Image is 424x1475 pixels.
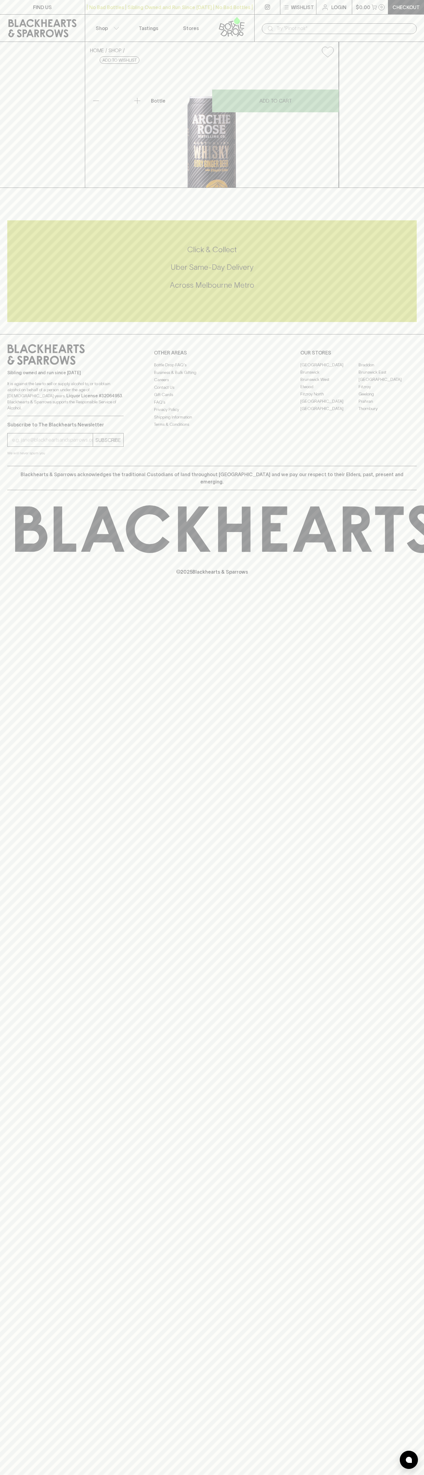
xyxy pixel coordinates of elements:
[96,25,108,32] p: Shop
[154,384,270,391] a: Contact Us
[100,56,139,64] button: Add to wishlist
[359,376,417,383] a: [GEOGRAPHIC_DATA]
[359,368,417,376] a: Brunswick East
[331,4,346,11] p: Login
[154,349,270,356] p: OTHER AREAS
[183,25,199,32] p: Stores
[109,48,122,53] a: SHOP
[154,361,270,369] a: Bottle Drop FAQ's
[95,436,121,444] p: SUBSCRIBE
[259,97,292,104] p: ADD TO CART
[93,433,123,446] button: SUBSCRIBE
[319,44,336,60] button: Add to wishlist
[85,62,339,188] img: 35249.png
[300,398,359,405] a: [GEOGRAPHIC_DATA]
[7,245,417,255] h5: Click & Collect
[151,97,165,104] p: Bottle
[127,15,170,42] a: Tastings
[154,421,270,428] a: Terms & Conditions
[300,383,359,390] a: Elwood
[380,5,383,9] p: 0
[7,381,124,411] p: It is against the law to sell or supply alcohol to, or to obtain alcohol on behalf of a person un...
[33,4,52,11] p: FIND US
[359,361,417,368] a: Braddon
[139,25,158,32] p: Tastings
[300,349,417,356] p: OUR STORES
[170,15,212,42] a: Stores
[12,435,93,445] input: e.g. jane@blackheartsandsparrows.com.au
[300,405,359,412] a: [GEOGRAPHIC_DATA]
[7,262,417,272] h5: Uber Same-Day Delivery
[149,95,212,107] div: Bottle
[154,376,270,384] a: Careers
[300,390,359,398] a: Fitzroy North
[300,376,359,383] a: Brunswick West
[90,48,104,53] a: HOME
[154,398,270,406] a: FAQ's
[359,398,417,405] a: Prahran
[300,368,359,376] a: Brunswick
[66,393,122,398] strong: Liquor License #32064953
[7,421,124,428] p: Subscribe to The Blackhearts Newsletter
[356,4,370,11] p: $0.00
[291,4,314,11] p: Wishlist
[7,220,417,322] div: Call to action block
[359,405,417,412] a: Thornbury
[154,391,270,398] a: Gift Cards
[12,471,412,485] p: Blackhearts & Sparrows acknowledges the traditional Custodians of land throughout [GEOGRAPHIC_DAT...
[154,369,270,376] a: Business & Bulk Gifting
[7,280,417,290] h5: Across Melbourne Metro
[212,90,339,112] button: ADD TO CART
[276,24,412,33] input: Try "Pinot noir"
[392,4,420,11] p: Checkout
[359,383,417,390] a: Fitzroy
[154,406,270,413] a: Privacy Policy
[359,390,417,398] a: Geelong
[154,413,270,421] a: Shipping Information
[300,361,359,368] a: [GEOGRAPHIC_DATA]
[406,1457,412,1463] img: bubble-icon
[85,15,128,42] button: Shop
[7,370,124,376] p: Sibling owned and run since [DATE]
[7,450,124,456] p: We will never spam you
